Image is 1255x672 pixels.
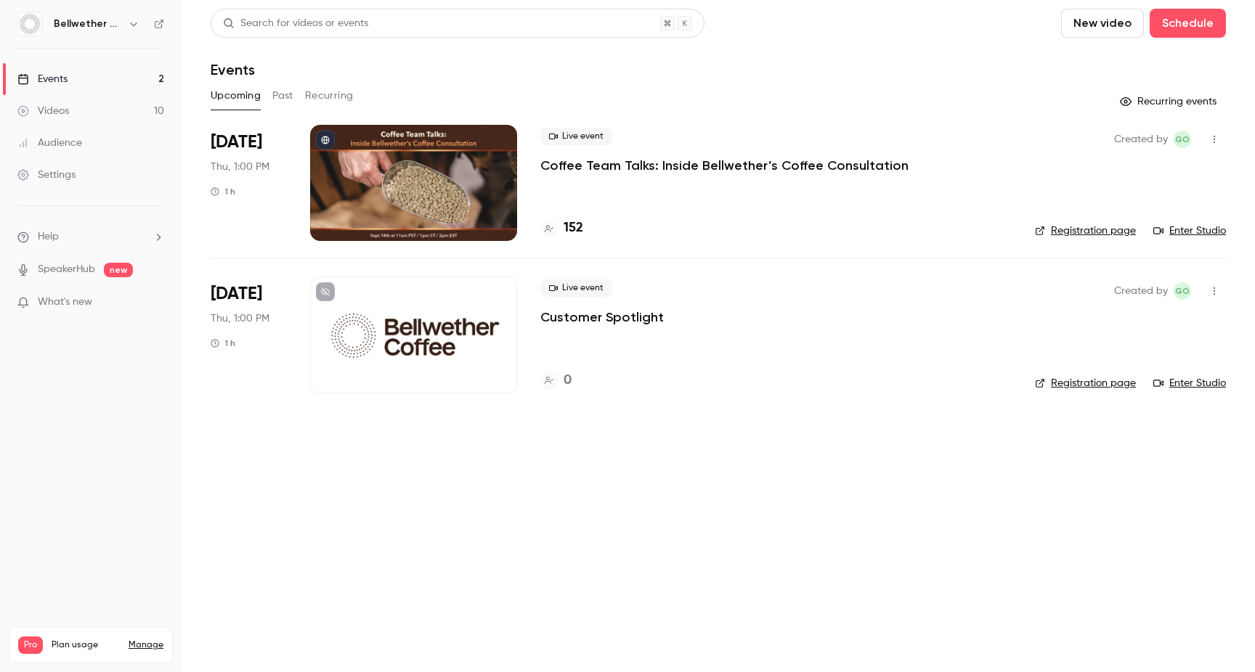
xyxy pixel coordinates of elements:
[17,72,68,86] div: Events
[211,131,262,154] span: [DATE]
[38,229,59,245] span: Help
[17,104,69,118] div: Videos
[211,160,269,174] span: Thu, 1:00 PM
[1153,224,1226,238] a: Enter Studio
[1035,224,1136,238] a: Registration page
[1174,282,1191,300] span: Gabrielle Oliveira
[211,337,235,349] div: 1 h
[1114,131,1168,148] span: Created by
[564,218,583,238] h4: 152
[17,229,164,245] li: help-dropdown-opener
[1150,9,1226,38] button: Schedule
[211,84,261,107] button: Upcoming
[54,17,122,31] h6: Bellwether Coffee
[1175,282,1190,300] span: GO
[1113,90,1226,113] button: Recurring events
[104,263,133,277] span: new
[272,84,293,107] button: Past
[17,168,76,182] div: Settings
[38,262,95,277] a: SpeakerHub
[18,636,43,654] span: Pro
[540,279,612,297] span: Live event
[540,157,909,174] a: Coffee Team Talks: Inside Bellwether’s Coffee Consultation
[1153,376,1226,390] a: Enter Studio
[211,61,255,78] h1: Events
[18,12,41,36] img: Bellwether Coffee
[1174,131,1191,148] span: Gabrielle Oliveira
[17,136,82,150] div: Audience
[223,16,368,31] div: Search for videos or events
[540,371,572,390] a: 0
[211,125,287,241] div: Sep 18 Thu, 11:00 AM (America/Los Angeles)
[1175,131,1190,148] span: GO
[52,639,120,651] span: Plan usage
[1035,376,1136,390] a: Registration page
[211,311,269,326] span: Thu, 1:00 PM
[147,296,164,309] iframe: Noticeable Trigger
[211,282,262,306] span: [DATE]
[540,128,612,145] span: Live event
[129,639,163,651] a: Manage
[564,371,572,390] h4: 0
[305,84,354,107] button: Recurring
[38,295,92,310] span: What's new
[1061,9,1144,38] button: New video
[211,276,287,393] div: Oct 2 Thu, 11:00 AM (America/Los Angeles)
[540,308,664,326] a: Customer Spotlight
[211,186,235,197] div: 1 h
[540,218,583,238] a: 152
[1114,282,1168,300] span: Created by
